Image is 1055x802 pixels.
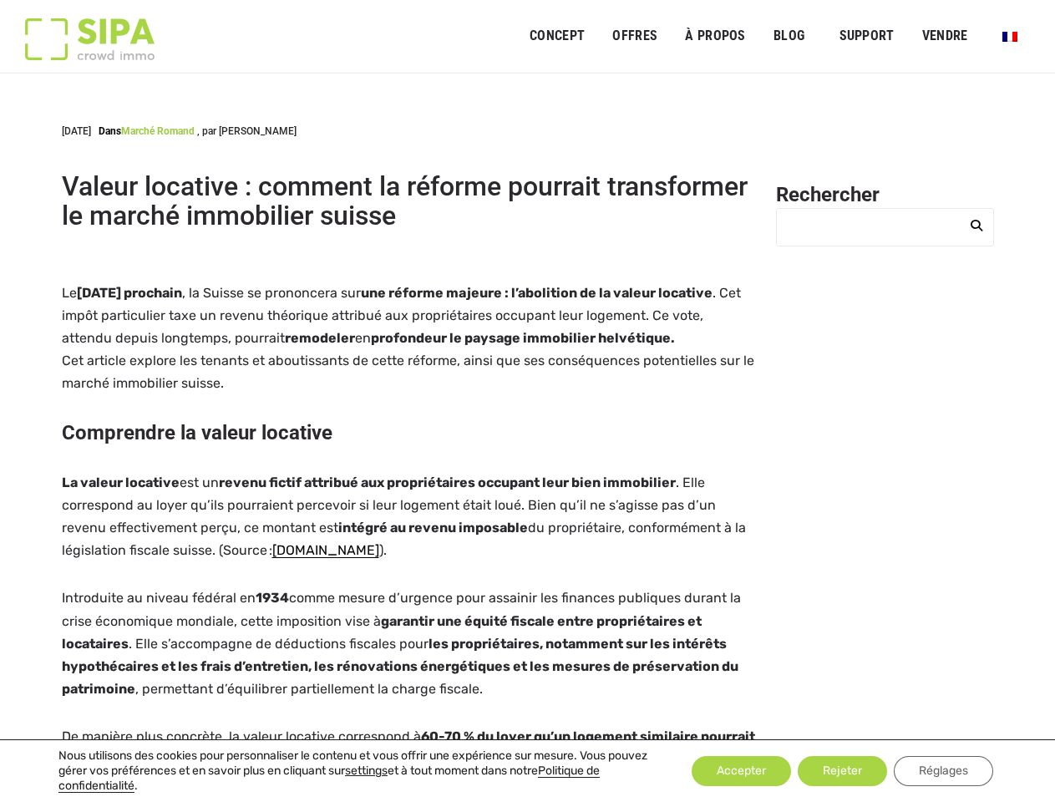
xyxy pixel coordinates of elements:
a: Marché romand [121,125,195,137]
span: Dans [99,125,121,137]
p: Introduite au niveau fédéral en comme mesure d’urgence pour assainir les finances publiques duran... [62,586,756,700]
nav: Menu principal [530,15,1030,57]
a: Passer à [992,20,1028,52]
a: [DOMAIN_NAME] [272,542,379,558]
span: , par [PERSON_NAME] [197,125,297,137]
button: Rejeter [798,756,887,786]
a: Blog [763,18,816,55]
strong: intégré au revenu imposable [338,520,528,536]
h1: Valeur locative : comment la réforme pourrait transformer le marché immobilier suisse [62,172,756,231]
div: [DATE] [62,124,297,139]
strong: 60-70 % du loyer qu’un logement similaire pourrait générer [62,728,755,767]
strong: La valeur locative [62,475,180,490]
strong: une réforme majeure : l’abolition de la valeur locative [361,285,713,301]
a: À PROPOS [674,18,757,55]
p: est un . Elle correspond au loyer qu’ils pourraient percevoir si leur logement était loué. Bien q... [62,471,756,562]
strong: 1934 [256,590,289,606]
h2: Comprendre la valeur locative [62,420,756,446]
button: Réglages [894,756,993,786]
strong: [DATE] prochain [77,285,182,301]
h2: Rechercher [776,182,994,208]
p: Le , la Suisse se prononcera sur . Cet impôt particulier taxe un revenu théorique attribué aux pr... [62,282,756,395]
img: Logo [25,18,155,60]
a: SUPPORT [828,18,905,55]
img: Français [1002,32,1017,42]
strong: les propriétaires, notamment sur les intérêts hypothécaires et les frais d’entretien, les rénovat... [62,636,738,697]
a: OFFRES [601,18,668,55]
button: settings [345,764,388,779]
strong: revenu fictif attribué aux propriétaires occupant leur bien immobilier [219,475,676,490]
strong: profondeur le paysage immobilier helvétique. [371,330,675,346]
a: VENDRE [911,18,979,55]
strong: remodeler [285,330,355,346]
a: Concept [519,18,596,55]
a: Politique de confidentialité [58,764,600,793]
button: Accepter [692,756,791,786]
strong: garantir une équité fiscale entre propriétaires et locataires [62,613,702,652]
p: Nous utilisons des cookies pour personnaliser le contenu et vous offrir une expérience sur mesure... [58,749,657,794]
